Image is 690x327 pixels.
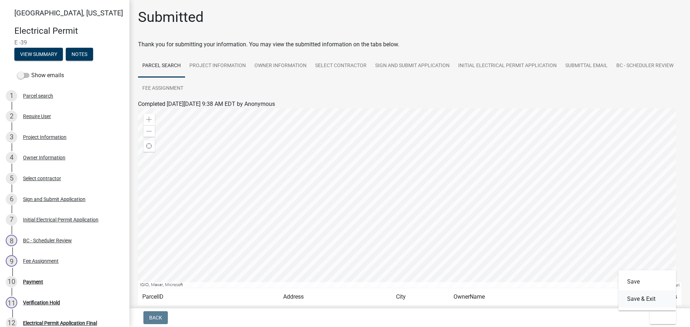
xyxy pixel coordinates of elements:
[279,288,392,306] td: Address
[6,152,17,163] div: 4
[138,55,185,78] a: Parcel search
[143,140,155,152] div: Find my location
[185,55,250,78] a: Project Information
[371,55,454,78] a: Sign and Submit Application
[138,282,646,288] div: IGIO, Maxar, Microsoft
[6,214,17,225] div: 7
[23,93,53,98] div: Parcel search
[138,101,275,107] span: Completed [DATE][DATE] 9:38 AM EDT by Anonymous
[23,114,51,119] div: Require User
[23,176,61,181] div: Select contractor
[454,55,561,78] a: Initial Electrical Permit Application
[23,197,86,202] div: Sign and Submit Application
[143,125,155,137] div: Zoom out
[6,173,17,184] div: 5
[6,276,17,288] div: 10
[23,155,65,160] div: Owner Information
[138,9,204,26] h1: Submitted
[14,39,115,46] span: E -39
[250,55,311,78] a: Owner Information
[311,55,371,78] a: Select contractor
[14,9,123,17] span: [GEOGRAPHIC_DATA], [US_STATE]
[143,114,155,125] div: Zoom in
[449,288,638,306] td: OwnerName
[17,71,64,80] label: Show emails
[143,311,168,324] button: Back
[23,217,98,222] div: Initial Electrical Permit Application
[655,315,666,321] span: Exit
[392,288,450,306] td: City
[6,193,17,205] div: 6
[6,111,17,122] div: 2
[650,311,676,324] button: Exit
[23,258,59,263] div: Fee Assignment
[138,288,279,306] td: ParcelID
[618,273,676,290] button: Save
[618,270,676,310] div: Exit
[23,279,43,284] div: Payment
[66,48,93,61] button: Notes
[618,290,676,308] button: Save & Exit
[66,52,93,57] wm-modal-confirm: Notes
[6,235,17,246] div: 8
[23,300,60,305] div: Verification Hold
[561,55,612,78] a: Submittal Email
[6,131,17,143] div: 3
[138,77,188,100] a: Fee Assignment
[14,52,63,57] wm-modal-confirm: Summary
[14,48,63,61] button: View Summary
[149,315,162,321] span: Back
[23,135,66,140] div: Project Information
[6,90,17,102] div: 1
[6,297,17,308] div: 11
[14,26,124,36] h4: Electrical Permit
[138,40,681,49] div: Thank you for submitting your information. You may view the submitted information on the tabs below.
[23,238,72,243] div: BC - Scheduler Review
[23,321,97,326] div: Electrical Permit Application Final
[673,282,680,288] a: Esri
[6,255,17,267] div: 9
[612,55,678,78] a: BC - Scheduler Review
